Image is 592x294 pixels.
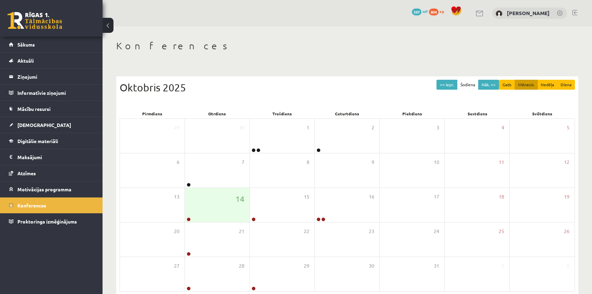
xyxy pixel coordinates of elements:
[239,124,244,131] span: 30
[557,80,575,90] button: Diena
[120,80,575,95] div: Oktobris 2025
[564,158,569,166] span: 12
[17,138,58,144] span: Digitālie materiāli
[17,170,36,176] span: Atzīmes
[422,9,428,14] span: mP
[434,228,439,235] span: 24
[457,80,479,90] button: Šodiena
[9,181,94,197] a: Motivācijas programma
[380,109,445,118] div: Piekdiena
[9,149,94,165] a: Maksājumi
[315,109,380,118] div: Ceturtdiena
[174,262,179,270] span: 27
[9,53,94,68] a: Aktuāli
[429,9,439,15] span: 804
[369,228,374,235] span: 23
[17,202,46,208] span: Konferences
[177,158,179,166] span: 6
[564,193,569,201] span: 19
[8,12,62,29] a: Rīgas 1. Tālmācības vidusskola
[496,10,502,17] img: Bruno Trukšāns
[9,197,94,213] a: Konferences
[304,228,309,235] span: 22
[507,10,550,16] a: [PERSON_NAME]
[499,80,515,90] button: Gads
[9,37,94,52] a: Sākums
[17,106,51,112] span: Mācību resursi
[17,149,94,165] legend: Maksājumi
[9,214,94,229] a: Proktoringa izmēģinājums
[17,69,94,85] legend: Ziņojumi
[239,228,244,235] span: 21
[369,262,374,270] span: 30
[9,133,94,149] a: Digitālie materiāli
[501,262,504,270] span: 1
[372,158,374,166] span: 9
[436,80,457,90] button: << Iepr.
[17,218,77,225] span: Proktoringa izmēģinājums
[185,109,250,118] div: Otrdiena
[236,193,244,205] span: 14
[250,109,315,118] div: Trešdiena
[434,193,439,201] span: 17
[9,165,94,181] a: Atzīmes
[9,117,94,133] a: [DEMOGRAPHIC_DATA]
[537,80,557,90] button: Nedēļa
[174,228,179,235] span: 20
[17,186,71,192] span: Motivācijas programma
[17,85,94,101] legend: Informatīvie ziņojumi
[429,9,447,14] a: 804 xp
[567,124,569,131] span: 5
[17,122,71,128] span: [DEMOGRAPHIC_DATA]
[478,80,499,90] button: Nāk. >>
[567,262,569,270] span: 2
[412,9,421,15] span: 597
[499,158,504,166] span: 11
[116,40,578,52] h1: Konferences
[17,41,35,48] span: Sākums
[501,124,504,131] span: 4
[17,57,34,64] span: Aktuāli
[436,124,439,131] span: 3
[307,124,309,131] span: 1
[9,69,94,85] a: Ziņojumi
[120,109,185,118] div: Pirmdiena
[440,9,444,14] span: xp
[174,193,179,201] span: 13
[239,262,244,270] span: 28
[434,262,439,270] span: 31
[369,193,374,201] span: 16
[510,109,575,118] div: Svētdiena
[564,228,569,235] span: 26
[174,124,179,131] span: 29
[304,262,309,270] span: 29
[499,193,504,201] span: 18
[445,109,510,118] div: Sestdiena
[434,158,439,166] span: 10
[9,85,94,101] a: Informatīvie ziņojumi
[307,158,309,166] span: 8
[515,80,538,90] button: Mēnesis
[412,9,428,14] a: 597 mP
[372,124,374,131] span: 2
[499,228,504,235] span: 25
[304,193,309,201] span: 15
[242,158,244,166] span: 7
[9,101,94,117] a: Mācību resursi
